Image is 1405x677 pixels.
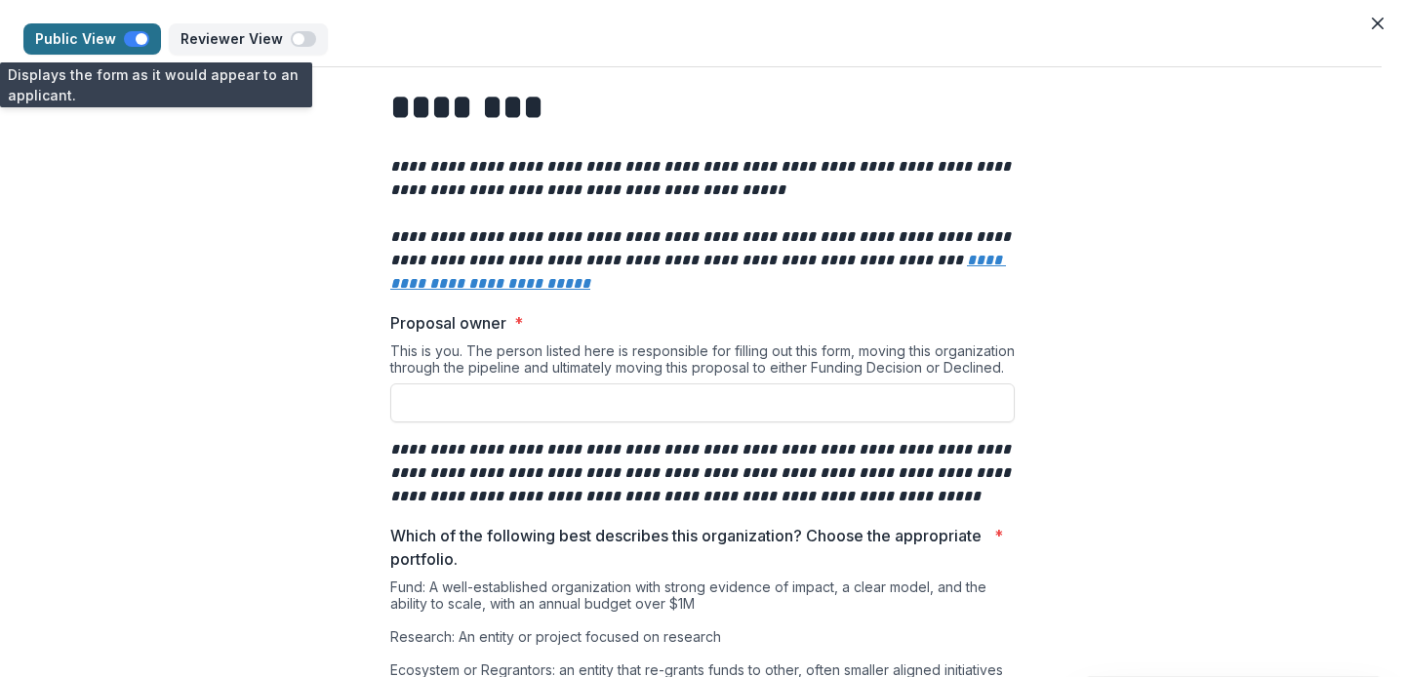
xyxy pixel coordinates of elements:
[390,524,986,571] p: Which of the following best describes this organization? Choose the appropriate portfolio.
[390,311,506,335] p: Proposal owner
[23,23,161,55] button: Public View
[1362,8,1393,39] button: Close
[35,31,124,48] p: Public View
[390,342,1015,383] div: This is you. The person listed here is responsible for filling out this form, moving this organiz...
[181,31,291,48] p: Reviewer View
[169,23,328,55] button: Reviewer View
